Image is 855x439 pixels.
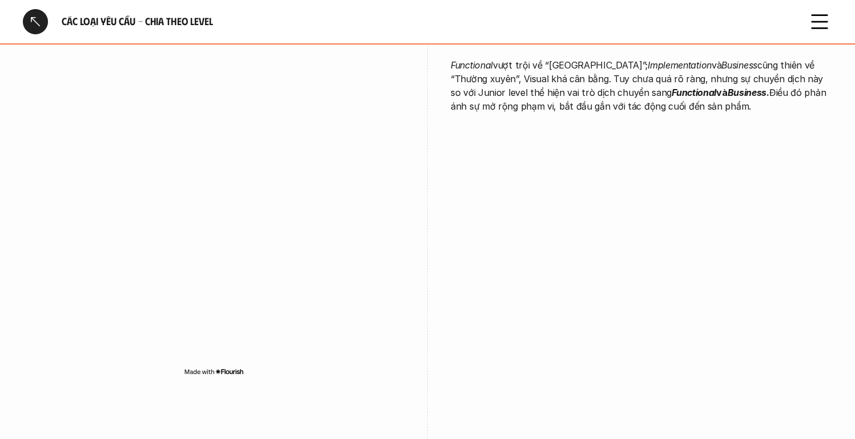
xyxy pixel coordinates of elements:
[728,87,767,98] strong: Business
[23,22,404,365] iframe: Interactive or visual content
[451,58,832,113] p: vượt trội về “[GEOGRAPHIC_DATA]”; và cũng thiên về “Thường xuyên”, Visual khá cân bằng. Tuy chưa ...
[62,15,793,28] h6: Các loại yêu cầu - Chia theo level
[716,87,727,98] strong: và
[184,367,244,376] img: Made with Flourish
[451,59,493,71] em: Functional
[766,87,769,98] strong: .
[648,59,712,71] em: Implementation
[672,87,716,98] strong: Functional
[721,59,757,71] em: Business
